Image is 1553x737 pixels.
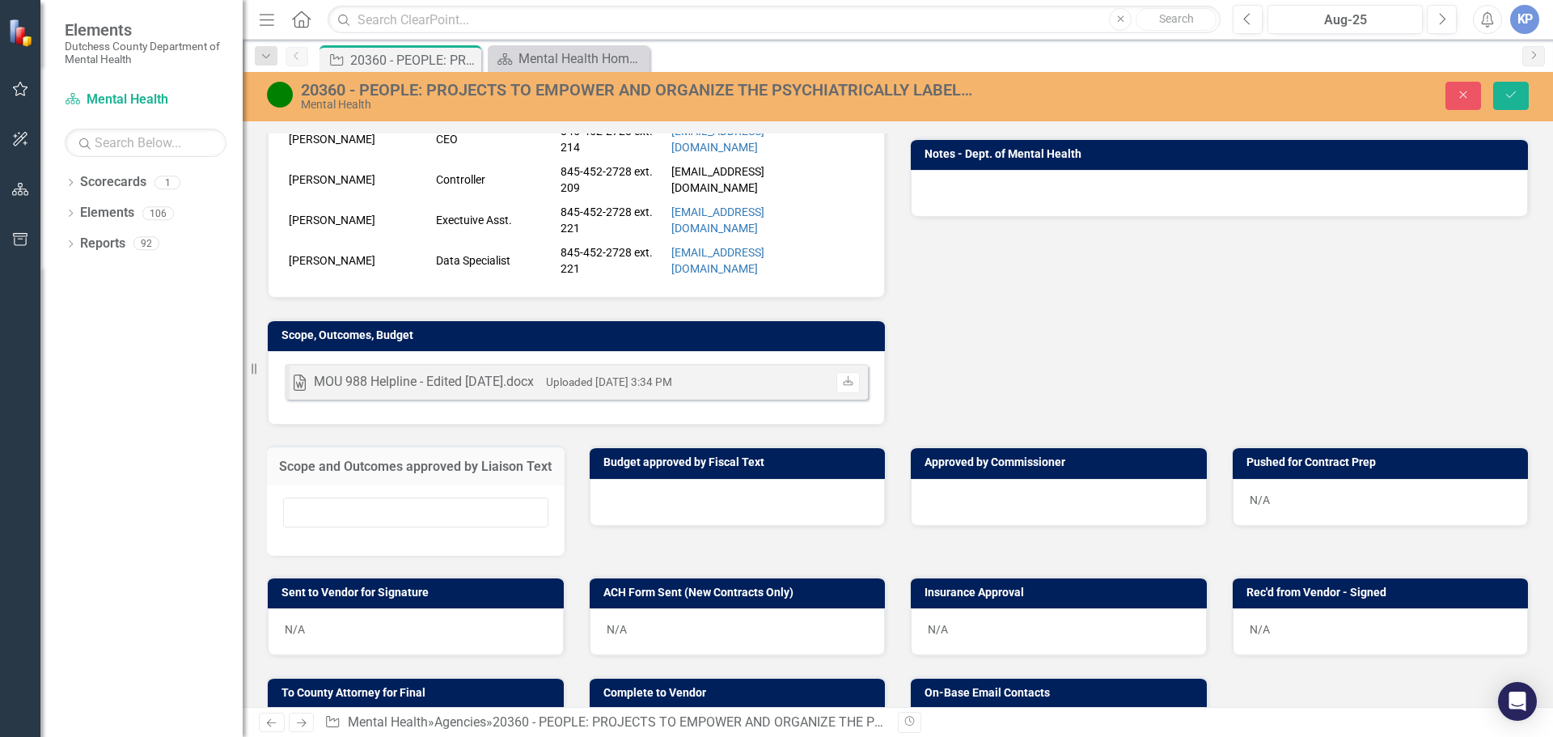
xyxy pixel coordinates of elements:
[285,200,432,240] td: [PERSON_NAME]
[281,687,556,699] h3: To County Attorney for Final
[925,148,1520,160] h3: Notes - Dept. of Mental Health
[432,240,556,281] td: Data Specialist
[546,375,672,388] small: Uploaded [DATE] 3:34 PM
[432,200,556,240] td: Exectuive Asst.
[65,91,226,109] a: Mental Health
[268,608,564,655] div: N/A
[492,49,645,69] a: Mental Health Home Page
[65,20,226,40] span: Elements
[348,714,428,730] a: Mental Health
[556,200,666,240] td: 845-452-2728 ext. 221
[154,176,180,189] div: 1
[285,159,432,200] td: [PERSON_NAME]
[8,19,36,47] img: ClearPoint Strategy
[301,99,975,111] div: Mental Health
[324,714,886,732] div: » »
[281,329,877,341] h3: Scope, Outcomes, Budget
[80,204,134,222] a: Elements
[80,235,125,253] a: Reports
[434,714,486,730] a: Agencies
[80,173,146,192] a: Scorecards
[279,460,552,474] h3: Scope and Outcomes approved by Liaison Text
[556,119,666,159] td: 845-452-2728 ext. 214
[911,608,1207,655] div: N/A
[671,125,764,154] a: [EMAIL_ADDRESS][DOMAIN_NAME]
[281,587,556,599] h3: Sent to Vendor for Signature
[925,687,1199,699] h3: On-Base Email Contacts
[556,240,666,281] td: 845-452-2728 ext. 221
[1246,587,1521,599] h3: Rec'd from Vendor - Signed
[493,714,1180,730] div: 20360 - PEOPLE: PROJECTS TO EMPOWER AND ORGANIZE THE PSYCHIATRICALLY LABELED, INC. - 988 Help Lin...
[1267,5,1423,34] button: Aug-25
[1233,608,1529,655] div: N/A
[328,6,1221,34] input: Search ClearPoint...
[603,456,878,468] h3: Budget approved by Fiscal Text
[133,237,159,251] div: 92
[65,40,226,66] small: Dutchess County Department of Mental Health
[432,159,556,200] td: Controller
[925,587,1199,599] h3: Insurance Approval
[1273,11,1417,30] div: Aug-25
[1246,456,1521,468] h3: Pushed for Contract Prep
[671,205,764,235] a: [EMAIL_ADDRESS][DOMAIN_NAME]
[314,373,534,392] div: MOU 988 Helpline - Edited [DATE].docx
[301,81,975,99] div: 20360 - PEOPLE: PROJECTS TO EMPOWER AND ORGANIZE THE PSYCHIATRICALLY LABELED, INC. - 988 Help Lin...
[590,608,886,655] div: N/A
[267,82,293,108] img: Active
[285,119,432,159] td: [PERSON_NAME]
[65,129,226,157] input: Search Below...
[285,240,432,281] td: [PERSON_NAME]
[1159,12,1194,25] span: Search
[142,206,174,220] div: 106
[671,246,764,275] a: [EMAIL_ADDRESS][DOMAIN_NAME]
[1498,682,1537,721] div: Open Intercom Messenger
[603,587,878,599] h3: ACH Form Sent (New Contracts Only)
[432,119,556,159] td: CEO
[1233,479,1529,526] div: N/A
[1510,5,1539,34] button: KP
[603,687,878,699] h3: Complete to Vendor
[925,456,1199,468] h3: Approved by Commissioner
[667,159,838,200] td: [EMAIL_ADDRESS][DOMAIN_NAME]
[1136,8,1217,31] button: Search
[556,159,666,200] td: 845-452-2728 ext. 209
[350,50,477,70] div: 20360 - PEOPLE: PROJECTS TO EMPOWER AND ORGANIZE THE PSYCHIATRICALLY LABELED, INC. - 988 Help Lin...
[518,49,645,69] div: Mental Health Home Page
